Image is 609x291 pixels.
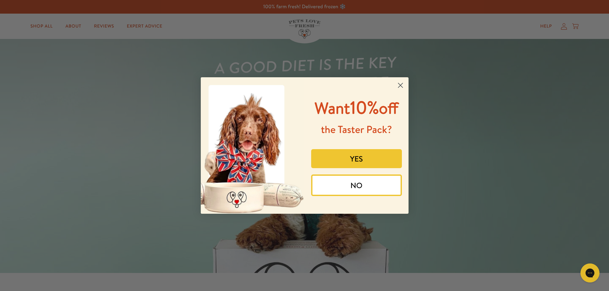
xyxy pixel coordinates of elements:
button: Close dialog [395,80,406,91]
span: 10% [315,95,399,119]
img: 8afefe80-1ef6-417a-b86b-9520c2248d41.jpeg [201,77,305,214]
span: Want [315,97,350,119]
button: NO [311,174,402,196]
button: YES [311,149,402,168]
span: off [379,97,398,119]
iframe: Gorgias live chat messenger [577,261,603,285]
span: the Taster Pack? [321,123,392,136]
